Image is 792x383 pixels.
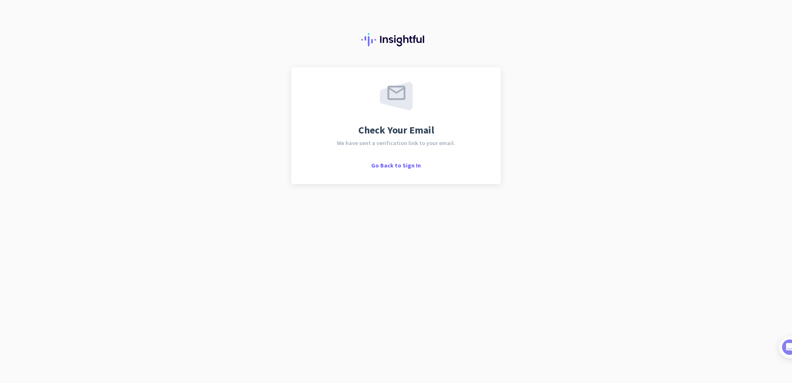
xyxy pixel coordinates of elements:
span: We have sent a verification link to your email. [337,140,455,146]
img: Insightful [361,33,431,46]
span: Check Your Email [358,125,434,135]
img: email-sent [380,82,413,110]
span: Go Back to Sign In [371,162,421,169]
